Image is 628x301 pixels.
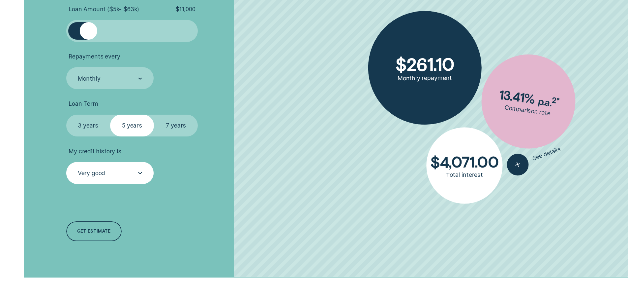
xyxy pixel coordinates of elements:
label: 3 years [66,115,110,137]
button: See details [504,138,564,178]
div: Very good [78,169,105,177]
label: 5 years [110,115,154,137]
span: Loan Term [69,100,98,107]
div: Monthly [78,75,101,82]
span: Loan Amount ( $5k - $63k ) [69,6,139,13]
span: Repayments every [69,53,120,60]
label: 7 years [154,115,198,137]
a: Get estimate [66,221,122,241]
span: See details [531,145,561,162]
span: $ 11,000 [175,6,195,13]
span: My credit history is [69,148,121,155]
